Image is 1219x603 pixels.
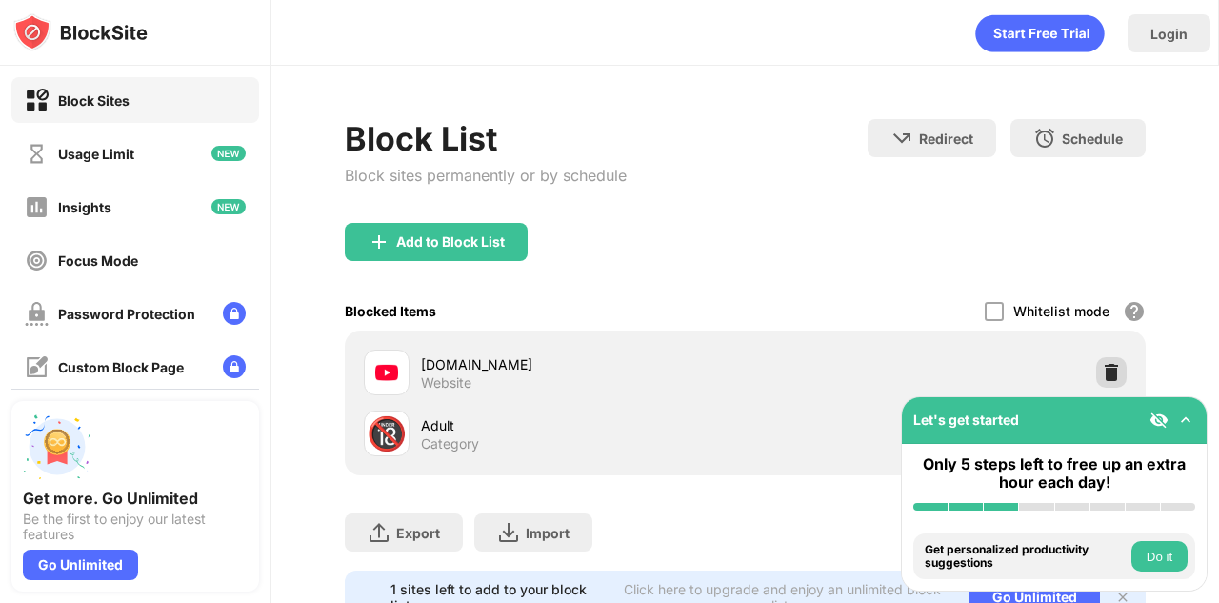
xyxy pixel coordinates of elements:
[23,512,248,542] div: Be the first to enjoy our latest features
[396,234,505,250] div: Add to Block List
[25,89,49,112] img: block-on.svg
[913,455,1195,492] div: Only 5 steps left to free up an extra hour each day!
[913,412,1019,428] div: Let's get started
[58,146,134,162] div: Usage Limit
[25,142,49,166] img: time-usage-off.svg
[58,252,138,269] div: Focus Mode
[526,525,570,541] div: Import
[211,199,246,214] img: new-icon.svg
[223,302,246,325] img: lock-menu.svg
[25,249,49,272] img: focus-off.svg
[25,302,49,326] img: password-protection-off.svg
[58,306,195,322] div: Password Protection
[25,355,49,379] img: customize-block-page-off.svg
[421,435,479,452] div: Category
[345,303,436,319] div: Blocked Items
[1013,303,1109,319] div: Whitelist mode
[211,146,246,161] img: new-icon.svg
[1150,26,1188,42] div: Login
[925,543,1127,571] div: Get personalized productivity suggestions
[58,199,111,215] div: Insights
[421,354,746,374] div: [DOMAIN_NAME]
[919,131,973,147] div: Redirect
[421,415,746,435] div: Adult
[23,412,91,481] img: push-unlimited.svg
[421,374,471,392] div: Website
[375,361,398,384] img: favicons
[25,195,49,219] img: insights-off.svg
[13,13,148,51] img: logo-blocksite.svg
[1176,411,1195,430] img: omni-setup-toggle.svg
[1149,411,1169,430] img: eye-not-visible.svg
[223,355,246,378] img: lock-menu.svg
[23,550,138,580] div: Go Unlimited
[1062,131,1123,147] div: Schedule
[1131,541,1188,572] button: Do it
[975,14,1105,52] div: animation
[23,489,248,508] div: Get more. Go Unlimited
[367,414,407,453] div: 🔞
[58,359,184,375] div: Custom Block Page
[58,92,130,109] div: Block Sites
[396,525,440,541] div: Export
[345,166,627,185] div: Block sites permanently or by schedule
[345,119,627,158] div: Block List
